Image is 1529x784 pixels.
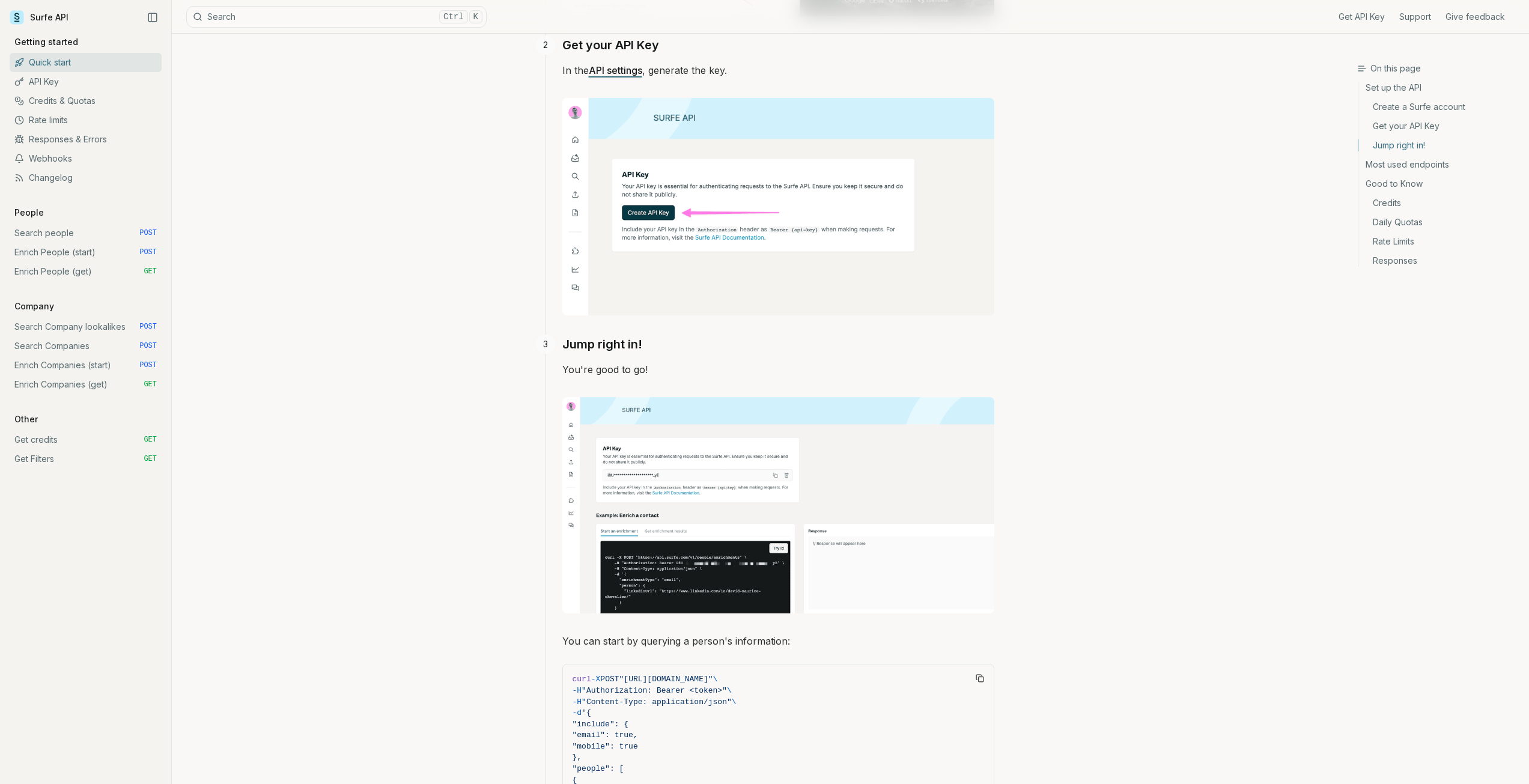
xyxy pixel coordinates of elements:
[619,675,713,684] span: "[URL][DOMAIN_NAME]"
[139,360,157,370] span: POST
[562,335,642,354] a: Jump right in!
[562,397,994,613] img: Image
[10,91,162,111] a: Credits & Quotas
[469,10,482,23] kbd: K
[10,430,162,449] a: Get credits GET
[1445,11,1505,23] a: Give feedback
[1339,11,1385,23] a: Get API Key
[139,228,157,238] span: POST
[139,322,157,332] span: POST
[573,675,591,684] span: curl
[600,675,619,684] span: POST
[139,248,157,257] span: POST
[139,341,157,351] span: POST
[10,207,49,219] p: People
[10,149,162,168] a: Webhooks
[573,686,582,695] span: -H
[713,675,718,684] span: \
[10,111,162,130] a: Rate limits
[573,742,638,751] span: "mobile": true
[562,35,659,55] a: Get your API Key
[144,267,157,276] span: GET
[1358,251,1519,267] a: Responses
[439,10,468,23] kbd: Ctrl
[1358,174,1519,193] a: Good to Know
[1358,193,1519,213] a: Credits
[10,336,162,356] a: Search Companies POST
[10,300,59,312] p: Company
[582,686,727,695] span: "Authorization: Bearer <token>"
[10,375,162,394] a: Enrich Companies (get) GET
[562,98,994,315] img: Image
[562,361,994,378] p: You're good to go!
[10,36,83,48] p: Getting started
[10,168,162,187] a: Changelog
[573,753,582,762] span: },
[144,8,162,26] button: Collapse Sidebar
[732,697,737,707] span: \
[727,686,732,695] span: \
[573,720,629,729] span: "include": {
[573,764,624,773] span: "people": [
[589,64,642,76] a: API settings
[10,53,162,72] a: Quick start
[144,380,157,389] span: GET
[10,8,68,26] a: Surfe API
[1358,117,1519,136] a: Get your API Key
[10,262,162,281] a: Enrich People (get) GET
[562,633,994,649] p: You can start by querying a person's information:
[1358,82,1519,97] a: Set up the API
[573,697,582,707] span: -H
[582,697,732,707] span: "Content-Type: application/json"
[582,708,591,717] span: '{
[1358,213,1519,232] a: Daily Quotas
[10,223,162,243] a: Search people POST
[1358,232,1519,251] a: Rate Limits
[10,413,43,425] p: Other
[1358,136,1519,155] a: Jump right in!
[10,243,162,262] a: Enrich People (start) POST
[1358,97,1519,117] a: Create a Surfe account
[10,317,162,336] a: Search Company lookalikes POST
[10,449,162,469] a: Get Filters GET
[144,435,157,445] span: GET
[186,6,487,28] button: SearchCtrlK
[10,356,162,375] a: Enrich Companies (start) POST
[1399,11,1431,23] a: Support
[591,675,601,684] span: -X
[1357,62,1519,74] h3: On this page
[573,731,638,740] span: "email": true,
[1358,155,1519,174] a: Most used endpoints
[144,454,157,464] span: GET
[10,72,162,91] a: API Key
[573,708,582,717] span: -d
[10,130,162,149] a: Responses & Errors
[562,62,994,315] p: In the , generate the key.
[971,669,989,687] button: Copy Text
